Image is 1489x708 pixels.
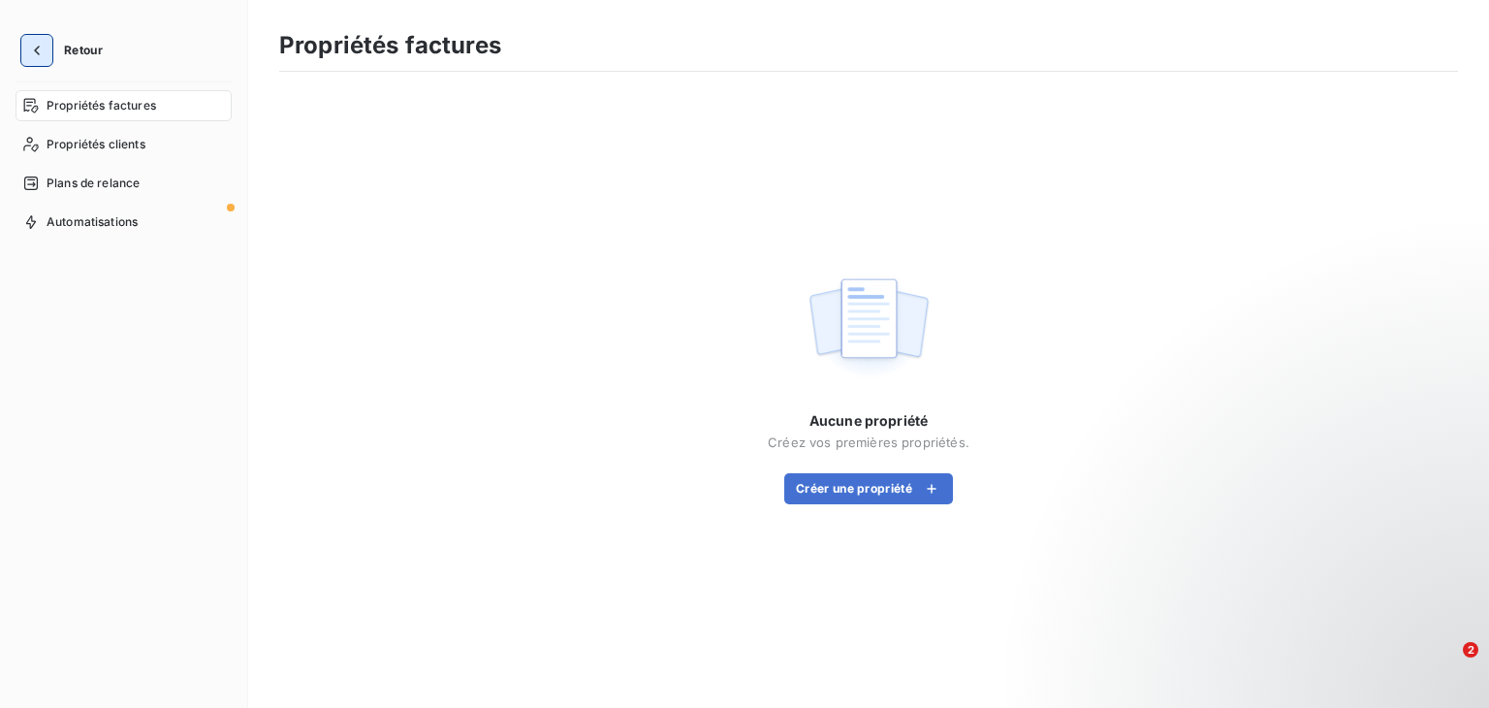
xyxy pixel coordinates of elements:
[768,434,969,450] span: Créez vos premières propriétés.
[279,28,501,63] h3: Propriétés factures
[16,35,118,66] button: Retour
[809,411,928,431] span: Aucune propriété
[16,90,232,121] a: Propriétés factures
[47,213,138,231] span: Automatisations
[1423,642,1470,689] iframe: Intercom live chat
[16,207,232,238] a: Automatisations
[47,97,156,114] span: Propriétés factures
[784,473,953,504] button: Créer une propriété
[47,136,145,153] span: Propriétés clients
[1463,642,1478,658] span: 2
[64,45,103,56] span: Retour
[16,168,232,199] a: Plans de relance
[47,175,140,192] span: Plans de relance
[1101,520,1489,656] iframe: Intercom notifications message
[16,129,232,160] a: Propriétés clients
[807,268,931,388] img: empty state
